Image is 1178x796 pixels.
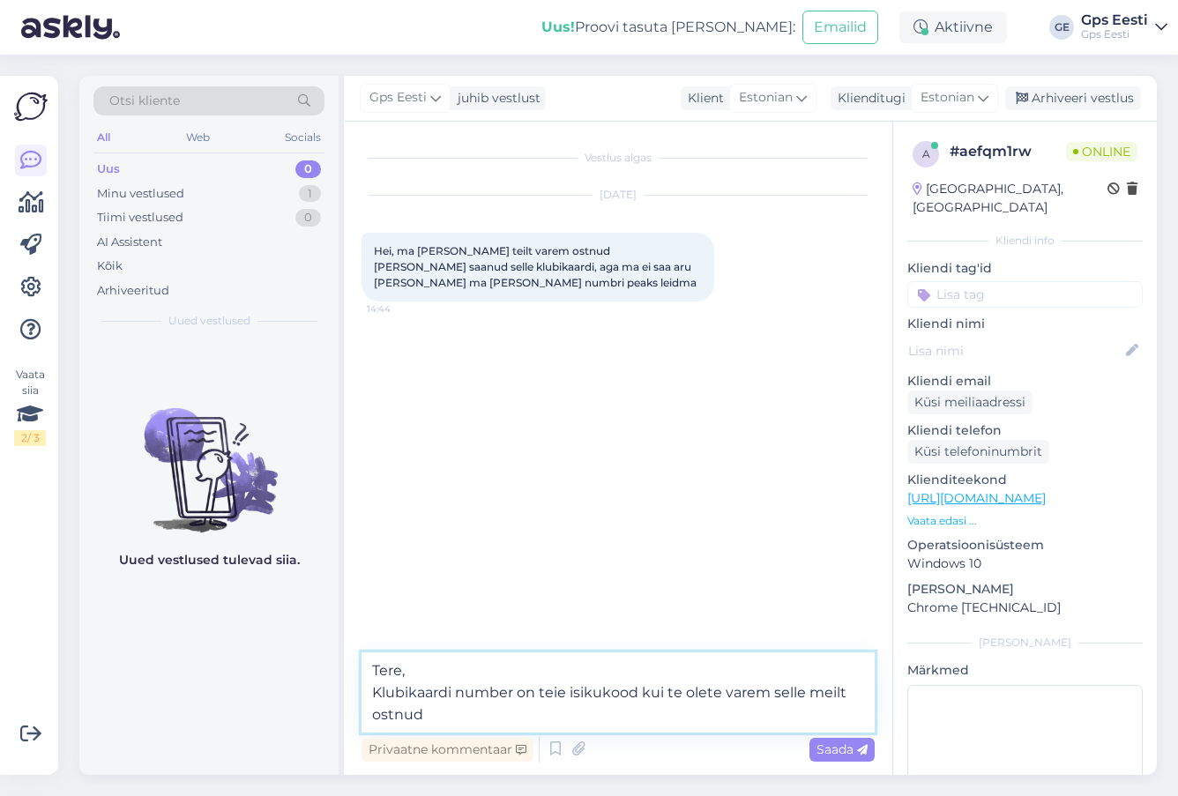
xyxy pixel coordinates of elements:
[921,88,974,108] span: Estonian
[907,421,1143,440] p: Kliendi telefon
[541,17,795,38] div: Proovi tasuta [PERSON_NAME]:
[541,19,575,35] b: Uus!
[451,89,541,108] div: juhib vestlust
[739,88,793,108] span: Estonian
[299,185,321,203] div: 1
[1081,27,1148,41] div: Gps Eesti
[907,599,1143,617] p: Chrome [TECHNICAL_ID]
[97,282,169,300] div: Arhiveeritud
[374,244,697,289] span: Hei, ma [PERSON_NAME] teilt varem ostnud [PERSON_NAME] saanud selle klubikaardi, aga ma ei saa ar...
[97,209,183,227] div: Tiimi vestlused
[109,92,180,110] span: Otsi kliente
[97,257,123,275] div: Kõik
[907,259,1143,278] p: Kliendi tag'id
[907,315,1143,333] p: Kliendi nimi
[119,551,300,569] p: Uued vestlused tulevad siia.
[79,376,339,535] img: No chats
[908,341,1122,361] input: Lisa nimi
[295,209,321,227] div: 0
[369,88,427,108] span: Gps Eesti
[97,185,184,203] div: Minu vestlused
[1049,15,1074,40] div: GE
[907,536,1143,554] p: Operatsioonisüsteem
[907,580,1143,599] p: [PERSON_NAME]
[907,661,1143,680] p: Märkmed
[14,430,46,446] div: 2 / 3
[907,513,1143,529] p: Vaata edasi ...
[1005,86,1141,110] div: Arhiveeri vestlus
[97,234,162,251] div: AI Assistent
[1081,13,1167,41] a: Gps EestiGps Eesti
[907,391,1033,414] div: Küsi meiliaadressi
[907,554,1143,573] p: Windows 10
[362,150,875,166] div: Vestlus algas
[97,160,120,178] div: Uus
[899,11,1007,43] div: Aktiivne
[907,440,1049,464] div: Küsi telefoninumbrit
[14,90,48,123] img: Askly Logo
[14,367,46,446] div: Vaata siia
[1081,13,1148,27] div: Gps Eesti
[907,490,1046,506] a: [URL][DOMAIN_NAME]
[802,11,878,44] button: Emailid
[93,126,114,149] div: All
[907,372,1143,391] p: Kliendi email
[907,635,1143,651] div: [PERSON_NAME]
[168,313,250,329] span: Uued vestlused
[831,89,906,108] div: Klienditugi
[362,652,875,733] textarea: Tere, Klubikaardi number on teie isikukood kui te olete varem selle meilt ostnud
[367,302,433,316] span: 14:44
[362,187,875,203] div: [DATE]
[295,160,321,178] div: 0
[907,471,1143,489] p: Klienditeekond
[922,147,930,160] span: a
[183,126,213,149] div: Web
[281,126,324,149] div: Socials
[913,180,1107,217] div: [GEOGRAPHIC_DATA], [GEOGRAPHIC_DATA]
[362,738,533,762] div: Privaatne kommentaar
[816,741,868,757] span: Saada
[681,89,724,108] div: Klient
[907,233,1143,249] div: Kliendi info
[1066,142,1137,161] span: Online
[907,281,1143,308] input: Lisa tag
[950,141,1066,162] div: # aefqm1rw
